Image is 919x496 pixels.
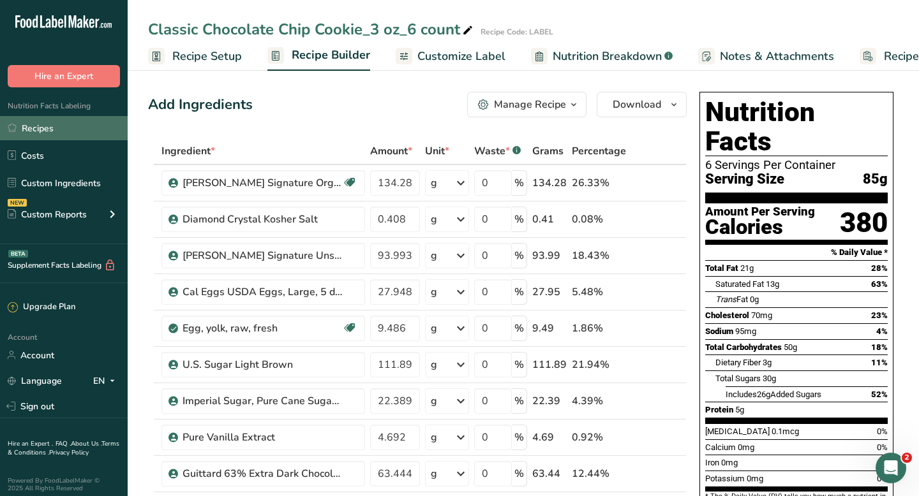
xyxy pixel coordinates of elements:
div: U.S. Sugar Light Brown [183,357,342,372]
a: About Us . [71,439,101,448]
span: 28% [871,263,888,273]
div: NEW [8,199,27,207]
span: Dietary Fiber [715,358,761,367]
div: 6 Servings Per Container [705,159,888,171]
a: Recipe Builder [267,41,370,71]
a: Nutrition Breakdown [531,42,673,71]
div: [PERSON_NAME] Signature Unsalted Sweet Cream Butter [183,248,342,263]
div: 22.39 [532,393,567,409]
div: g [431,466,437,481]
div: 111.89 [532,357,567,372]
span: Amount [370,143,412,159]
span: Grams [532,143,564,159]
button: Download [597,92,687,117]
span: Customize Label [417,48,505,65]
span: [MEDICAL_DATA] [705,427,770,436]
a: Language [8,370,62,392]
span: 0mg [721,458,738,467]
div: 0.08% [572,212,626,227]
div: Diamond Crystal Kosher Salt [183,212,342,227]
span: Nutrition Breakdown [553,48,662,65]
div: EN [93,373,120,388]
a: Terms & Conditions . [8,439,119,457]
span: Protein [705,405,733,414]
section: % Daily Value * [705,245,888,260]
div: Amount Per Serving [705,206,815,218]
a: Privacy Policy [49,448,89,457]
div: 1.86% [572,321,626,336]
span: Download [613,97,661,112]
span: Includes Added Sugars [726,390,821,399]
div: Manage Recipe [494,97,566,112]
div: 63.44 [532,466,567,481]
span: 23% [871,310,888,320]
a: Hire an Expert . [8,439,53,448]
div: Recipe Code: LABEL [481,26,553,38]
div: 18.43% [572,248,626,263]
div: g [431,284,437,300]
span: 4% [876,326,888,336]
a: Customize Label [396,42,505,71]
span: 63% [871,279,888,289]
span: Potassium [705,474,745,483]
button: Manage Recipe [467,92,587,117]
div: Waste [474,143,521,159]
div: Powered By FoodLabelMaker © 2025 All Rights Reserved [8,477,120,492]
iframe: Intercom live chat [876,453,906,483]
span: 13g [766,279,779,289]
a: FAQ . [56,439,71,448]
span: Sodium [705,326,733,336]
span: Cholesterol [705,310,749,320]
a: Recipe Setup [148,42,242,71]
div: 21.94% [572,357,626,372]
span: 95mg [735,326,756,336]
span: 18% [871,342,888,352]
div: 4.69 [532,430,567,445]
span: Ingredient [161,143,215,159]
div: g [431,212,437,227]
span: 0mg [747,474,763,483]
a: Notes & Attachments [698,42,834,71]
span: 3g [763,358,772,367]
div: Imperial Sugar, Pure Cane Sugar, Granulated [183,393,342,409]
span: 85g [863,171,888,187]
div: 12.44% [572,466,626,481]
span: 70mg [751,310,772,320]
span: Calcium [705,442,736,452]
span: Fat [715,295,748,304]
div: Pure Vanilla Extract [183,430,342,445]
div: 5.48% [572,284,626,300]
div: Egg, yolk, raw, fresh [183,321,342,336]
div: Add Ingredients [148,94,253,115]
div: 4.39% [572,393,626,409]
div: 0.41 [532,212,567,227]
span: Recipe Builder [292,47,370,64]
span: 0.1mcg [772,427,799,436]
span: Recipe Setup [172,48,242,65]
span: Saturated Fat [715,279,764,289]
span: Unit [425,143,449,159]
div: Classic Chocolate Chip Cookie_3 oz_6 count [148,18,475,41]
div: 0.92% [572,430,626,445]
div: Upgrade Plan [8,301,75,314]
span: 0mg [738,442,754,452]
span: 2 [902,453,912,463]
div: Calories [705,218,815,237]
div: g [431,175,437,191]
div: 93.99 [532,248,567,263]
span: 52% [871,390,888,399]
i: Trans [715,295,736,304]
div: BETA [8,250,28,258]
span: Notes & Attachments [720,48,834,65]
h1: Nutrition Facts [705,98,888,156]
div: [PERSON_NAME] Signature Organic Unbleached All Purpose Flour [183,175,342,191]
span: Total Carbohydrates [705,342,782,352]
div: Custom Reports [8,208,87,221]
span: 0% [877,442,888,452]
span: Total Fat [705,263,738,273]
div: 26.33% [572,175,626,191]
span: 0g [750,295,759,304]
span: 11% [871,358,888,367]
span: Iron [705,458,719,467]
span: 5g [735,405,744,414]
